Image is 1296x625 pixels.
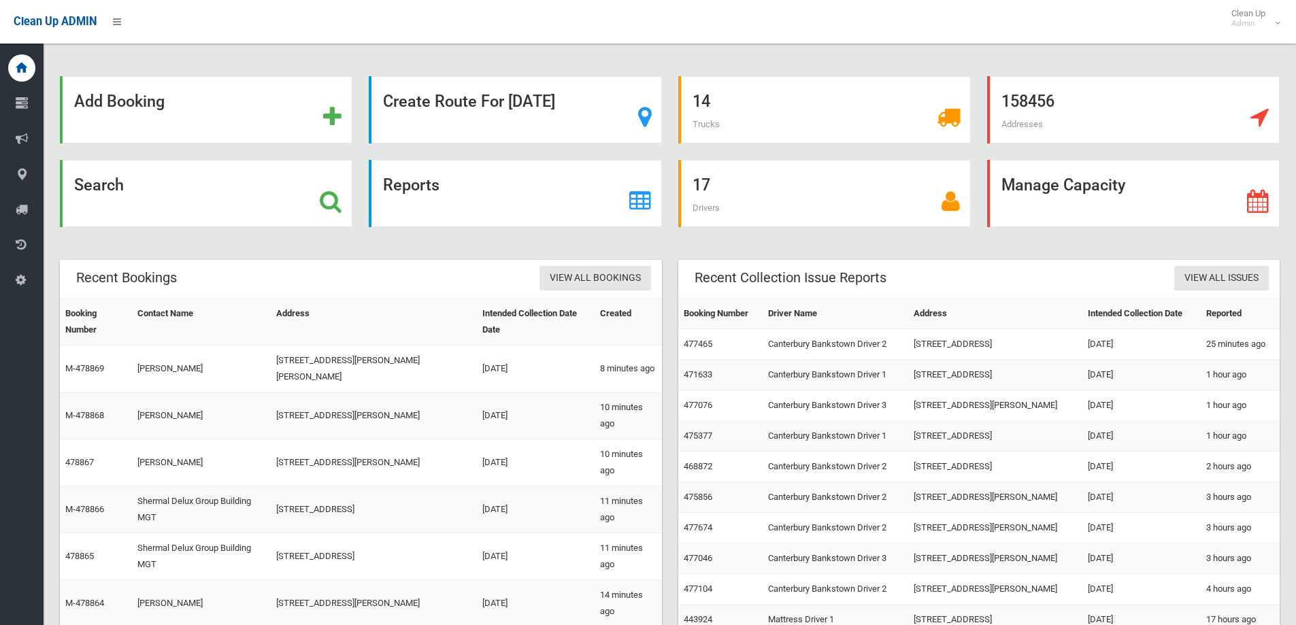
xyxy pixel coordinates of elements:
[678,160,971,227] a: 17 Drivers
[684,614,712,624] a: 443924
[1082,329,1201,360] td: [DATE]
[1082,452,1201,482] td: [DATE]
[678,299,763,329] th: Booking Number
[595,392,662,439] td: 10 minutes ago
[1082,360,1201,390] td: [DATE]
[271,439,477,486] td: [STREET_ADDRESS][PERSON_NAME]
[763,390,908,421] td: Canterbury Bankstown Driver 3
[539,266,651,291] a: View All Bookings
[271,392,477,439] td: [STREET_ADDRESS][PERSON_NAME]
[1082,543,1201,574] td: [DATE]
[908,360,1082,390] td: [STREET_ADDRESS]
[132,345,271,392] td: [PERSON_NAME]
[271,345,477,392] td: [STREET_ADDRESS][PERSON_NAME][PERSON_NAME]
[74,92,165,111] strong: Add Booking
[132,299,271,345] th: Contact Name
[1082,299,1201,329] th: Intended Collection Date
[763,299,908,329] th: Driver Name
[1201,360,1280,390] td: 1 hour ago
[763,513,908,543] td: Canterbury Bankstown Driver 2
[271,486,477,533] td: [STREET_ADDRESS]
[763,482,908,513] td: Canterbury Bankstown Driver 2
[693,175,710,195] strong: 17
[1082,574,1201,605] td: [DATE]
[908,513,1082,543] td: [STREET_ADDRESS][PERSON_NAME]
[132,486,271,533] td: Shermal Delux Group Building MGT
[684,553,712,563] a: 477046
[693,119,720,129] span: Trucks
[65,504,104,514] a: M-478866
[678,76,971,143] a: 14 Trucks
[987,160,1280,227] a: Manage Capacity
[1201,574,1280,605] td: 4 hours ago
[477,533,595,580] td: [DATE]
[908,299,1082,329] th: Address
[477,392,595,439] td: [DATE]
[763,421,908,452] td: Canterbury Bankstown Driver 1
[14,15,97,28] span: Clean Up ADMIN
[1174,266,1269,291] a: View All Issues
[477,299,595,345] th: Intended Collection Date Date
[65,551,94,561] a: 478865
[678,265,903,291] header: Recent Collection Issue Reports
[684,522,712,533] a: 477674
[65,598,104,608] a: M-478864
[1231,18,1265,29] small: Admin
[1201,543,1280,574] td: 3 hours ago
[132,439,271,486] td: [PERSON_NAME]
[60,76,352,143] a: Add Booking
[369,76,661,143] a: Create Route For [DATE]
[684,461,712,471] a: 468872
[477,486,595,533] td: [DATE]
[595,345,662,392] td: 8 minutes ago
[271,533,477,580] td: [STREET_ADDRESS]
[65,410,104,420] a: M-478868
[1082,421,1201,452] td: [DATE]
[684,430,712,441] a: 475377
[763,543,908,574] td: Canterbury Bankstown Driver 3
[1001,92,1054,111] strong: 158456
[684,339,712,349] a: 477465
[1201,513,1280,543] td: 3 hours ago
[908,543,1082,574] td: [STREET_ADDRESS][PERSON_NAME]
[65,363,104,373] a: M-478869
[1201,452,1280,482] td: 2 hours ago
[684,400,712,410] a: 477076
[595,533,662,580] td: 11 minutes ago
[684,369,712,379] a: 471633
[908,421,1082,452] td: [STREET_ADDRESS]
[763,452,908,482] td: Canterbury Bankstown Driver 2
[908,574,1082,605] td: [STREET_ADDRESS][PERSON_NAME]
[908,482,1082,513] td: [STREET_ADDRESS][PERSON_NAME]
[1201,390,1280,421] td: 1 hour ago
[1201,299,1280,329] th: Reported
[132,392,271,439] td: [PERSON_NAME]
[908,390,1082,421] td: [STREET_ADDRESS][PERSON_NAME]
[684,584,712,594] a: 477104
[595,486,662,533] td: 11 minutes ago
[60,265,193,291] header: Recent Bookings
[1082,482,1201,513] td: [DATE]
[693,92,710,111] strong: 14
[1201,421,1280,452] td: 1 hour ago
[1001,119,1043,129] span: Addresses
[60,299,132,345] th: Booking Number
[383,92,555,111] strong: Create Route For [DATE]
[1001,175,1125,195] strong: Manage Capacity
[477,439,595,486] td: [DATE]
[383,175,439,195] strong: Reports
[693,203,720,213] span: Drivers
[1201,482,1280,513] td: 3 hours ago
[60,160,352,227] a: Search
[1082,513,1201,543] td: [DATE]
[684,492,712,502] a: 475856
[1082,390,1201,421] td: [DATE]
[763,574,908,605] td: Canterbury Bankstown Driver 2
[65,457,94,467] a: 478867
[1225,8,1279,29] span: Clean Up
[595,299,662,345] th: Created
[908,329,1082,360] td: [STREET_ADDRESS]
[132,533,271,580] td: Shermal Delux Group Building MGT
[595,439,662,486] td: 10 minutes ago
[369,160,661,227] a: Reports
